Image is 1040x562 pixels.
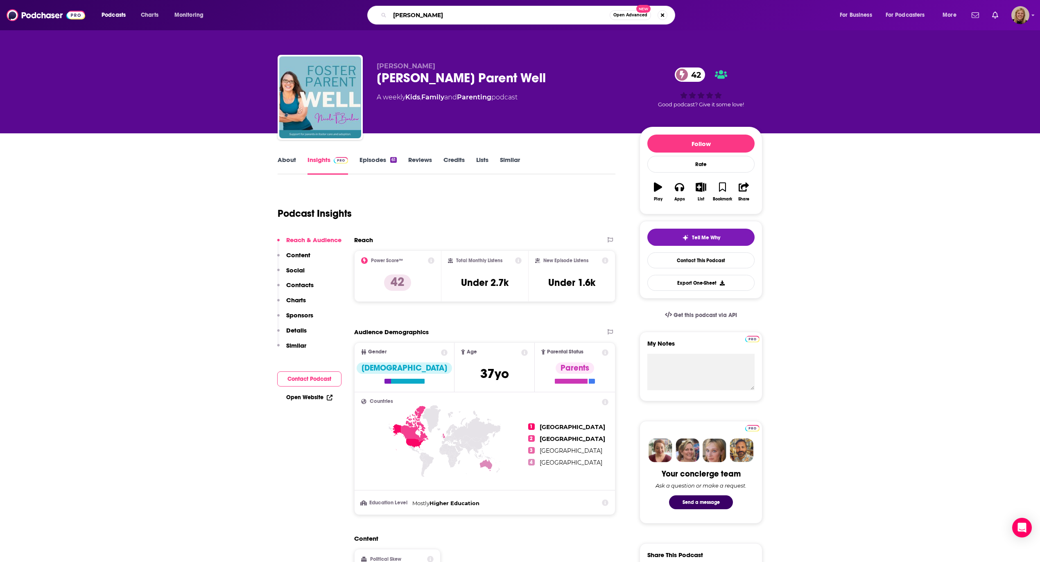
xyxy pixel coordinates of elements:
h1: Podcast Insights [278,207,352,220]
h3: Under 1.6k [548,277,595,289]
button: Show profile menu [1011,6,1029,24]
span: 3 [528,447,535,454]
p: Details [286,326,307,334]
button: List [690,177,712,207]
span: Logged in as avansolkema [1011,6,1029,24]
h3: Share This Podcast [647,551,703,559]
button: open menu [937,9,967,22]
span: [GEOGRAPHIC_DATA] [540,447,602,454]
span: , [420,93,421,101]
div: Bookmark [713,197,732,202]
h2: Power Score™ [371,258,403,263]
div: A weekly podcast [377,92,518,102]
a: Get this podcast via API [658,305,744,325]
button: open menu [834,9,882,22]
div: 61 [390,157,397,163]
h2: Political Skew [370,556,401,562]
span: Get this podcast via API [674,312,737,319]
button: Contact Podcast [277,371,341,387]
span: Charts [141,9,158,21]
a: InsightsPodchaser Pro [307,156,348,175]
img: Podchaser Pro [334,157,348,164]
h2: New Episode Listens [543,258,588,263]
span: For Podcasters [886,9,925,21]
span: [GEOGRAPHIC_DATA] [540,459,602,466]
img: tell me why sparkle [682,234,689,241]
h2: Audience Demographics [354,328,429,336]
p: Social [286,266,305,274]
div: Search podcasts, credits, & more... [375,6,683,25]
p: Sponsors [286,311,313,319]
img: Podchaser Pro [745,425,760,432]
span: 2 [528,435,535,442]
p: Content [286,251,310,259]
a: About [278,156,296,175]
div: Rate [647,156,755,173]
img: Barbara Profile [676,438,699,462]
a: Show notifications dropdown [989,8,1002,22]
div: Ask a question or make a request. [656,482,746,489]
button: Send a message [669,495,733,509]
button: Charts [277,296,306,311]
button: Play [647,177,669,207]
button: Share [733,177,755,207]
img: Foster Parent Well [279,56,361,138]
a: Similar [500,156,520,175]
h3: Education Level [361,500,409,506]
div: [DEMOGRAPHIC_DATA] [357,362,452,374]
span: Podcasts [102,9,126,21]
a: 42 [675,67,705,82]
label: My Notes [647,339,755,354]
a: Credits [443,156,465,175]
button: Sponsors [277,311,313,326]
span: Mostly [412,500,430,506]
button: Similar [277,342,306,357]
button: open menu [169,9,214,22]
span: Good podcast? Give it some love! [658,101,744,108]
span: Higher Education [430,500,479,506]
input: Search podcasts, credits, & more... [390,9,610,22]
img: User Profile [1011,6,1029,24]
span: More [943,9,956,21]
a: Family [421,93,444,101]
button: Contacts [277,281,314,296]
span: Age [467,349,477,355]
h2: Content [354,535,609,542]
span: Gender [368,349,387,355]
img: Podchaser - Follow, Share and Rate Podcasts [7,7,85,23]
button: Details [277,326,307,342]
span: [GEOGRAPHIC_DATA] [540,423,605,431]
span: 37 yo [480,366,509,382]
p: Charts [286,296,306,304]
span: [GEOGRAPHIC_DATA] [540,435,605,443]
button: open menu [880,9,937,22]
a: Reviews [408,156,432,175]
p: 42 [384,274,411,291]
span: 4 [528,459,535,465]
span: Tell Me Why [692,234,720,241]
div: Open Intercom Messenger [1012,518,1032,537]
span: 42 [683,67,705,82]
img: Sydney Profile [649,438,672,462]
div: 42Good podcast? Give it some love! [640,62,762,113]
a: Lists [476,156,488,175]
a: Charts [136,9,163,22]
span: 1 [528,423,535,430]
button: open menu [96,9,136,22]
button: Apps [669,177,690,207]
button: Social [277,266,305,281]
button: Open AdvancedNew [610,10,651,20]
p: Similar [286,342,306,349]
span: Open Advanced [613,13,647,17]
button: Reach & Audience [277,236,341,251]
p: Contacts [286,281,314,289]
h2: Reach [354,236,373,244]
a: Open Website [286,394,332,401]
a: Contact This Podcast [647,252,755,268]
a: Kids [405,93,420,101]
span: Parental Status [547,349,583,355]
a: Parenting [457,93,491,101]
span: Countries [370,399,393,404]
